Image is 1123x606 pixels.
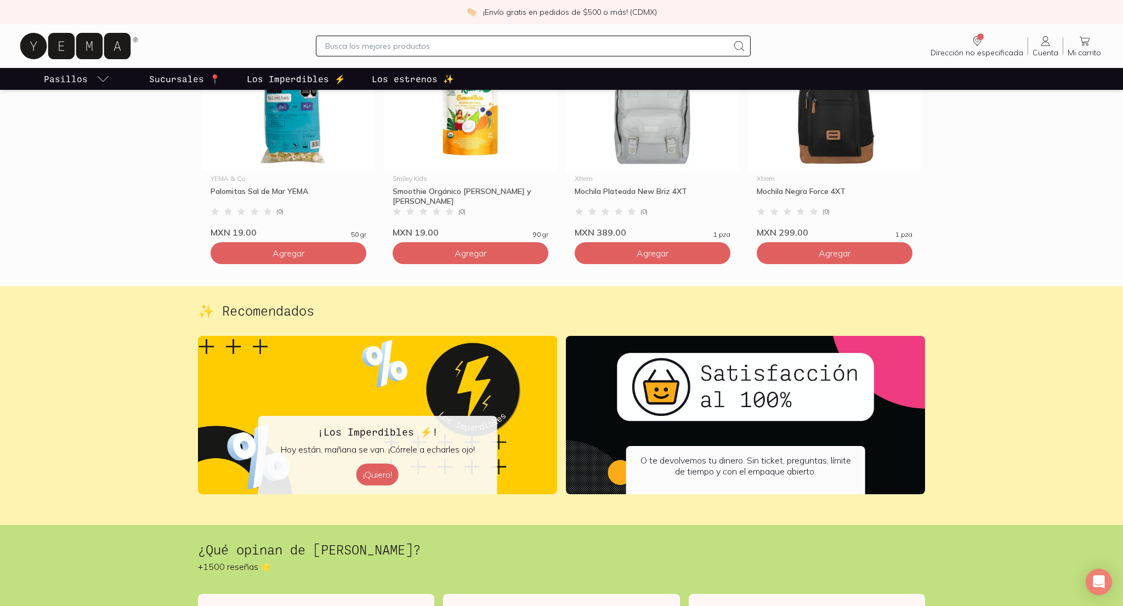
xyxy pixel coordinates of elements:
a: Sucursales 📍 [147,68,223,90]
img: ¡Los Imperdibles ⚡️! [198,336,557,494]
button: Agregar [575,242,730,264]
a: 34307 smoothie orgánico de coco y frutas smileykidsSmiley KidsSmoothie Orgánico [PERSON_NAME] y [... [384,36,557,238]
span: Dirección no especificada [931,48,1023,58]
a: Dirección no especificada [926,35,1028,58]
a: ¡Los Imperdibles ⚡️!¡Los Imperdibles ⚡️!Hoy están, mañana se van. ¡Córrele a echarles ojo!¡Quiero! [198,336,557,494]
span: Agregar [273,248,304,259]
div: Xtrem [575,175,730,182]
a: Mi carrito [1063,35,1105,58]
h2: ¿Qué opinan de [PERSON_NAME]? [198,542,421,557]
img: 34282 Mochila negra Force 4XT [748,36,921,171]
div: YEMA & Co [211,175,366,182]
div: Mochila Plateada New Briz 4XT [575,186,730,206]
p: Los Imperdibles ⚡️ [247,72,345,85]
a: Los estrenos ✨ [370,68,456,90]
a: pasillo-todos-link [42,68,112,90]
span: Mi carrito [1068,48,1101,58]
p: ¡Envío gratis en pedidos de $500 o más! (CDMX) [483,7,657,18]
span: Agregar [637,248,668,259]
p: Sucursales 📍 [149,72,220,85]
p: Hoy están, mañana se van. ¡Córrele a echarles ojo! [266,444,489,455]
p: O te devolvemos tu dinero. Sin ticket, preguntas, límite de tiempo y con el empaque abierto. [634,455,857,477]
div: Smiley Kids [393,175,548,182]
a: Palomitas 1YEMA & CoPalomitas Sal de Mar YEMA(0)MXN 19.0050 gr [202,36,375,238]
span: ( 0 ) [823,208,830,215]
div: Xtrem [757,175,912,182]
h2: ✨ Recomendados [198,304,314,318]
h3: ¡Los Imperdibles ⚡️! [266,425,489,439]
a: 34282 Mochila negra Force 4XTXtremMochila Negra Force 4XT(0)MXN 299.001 pza [748,36,921,238]
p: Pasillos [44,72,88,85]
span: MXN 389.00 [575,227,626,238]
img: check [467,7,477,17]
img: Palomitas 1 [202,36,375,171]
a: 34283 Mochila plateada New Briz 4XTXtremMochila Plateada New Briz 4XT(0)MXN 389.001 pza [566,36,739,238]
span: 1 pza [895,231,912,238]
span: Agregar [819,248,850,259]
span: Cuenta [1033,48,1058,58]
img: 34283 Mochila plateada New Briz 4XT [566,36,739,171]
div: Smoothie Orgánico [PERSON_NAME] y [PERSON_NAME] [393,186,548,206]
div: Palomitas Sal de Mar YEMA [211,186,366,206]
span: 90 gr [533,231,548,238]
img: 34307 smoothie orgánico de coco y frutas smileykids [384,36,557,171]
span: 1 pza [713,231,730,238]
button: Agregar [393,242,548,264]
span: ( 0 ) [276,208,283,215]
a: Los Imperdibles ⚡️ [245,68,348,90]
span: 50 gr [351,231,366,238]
button: Agregar [211,242,366,264]
button: Agregar [757,242,912,264]
input: Busca los mejores productos [325,39,729,53]
span: ( 0 ) [458,208,466,215]
div: Open Intercom Messenger [1086,569,1112,595]
span: MXN 299.00 [757,227,808,238]
a: Cuenta [1028,35,1063,58]
p: Los estrenos ✨ [372,72,454,85]
span: MXN 19.00 [393,227,439,238]
span: Agregar [455,248,486,259]
p: +1500 reseñas ⭐️ [198,561,925,572]
button: ¡Quiero! [356,464,399,485]
span: ( 0 ) [640,208,648,215]
span: MXN 19.00 [211,227,257,238]
a: O te devolvemos tu dinero. Sin ticket, preguntas, límite de tiempo y con el empaque abierto. [566,336,925,494]
div: Mochila Negra Force 4XT [757,186,912,206]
